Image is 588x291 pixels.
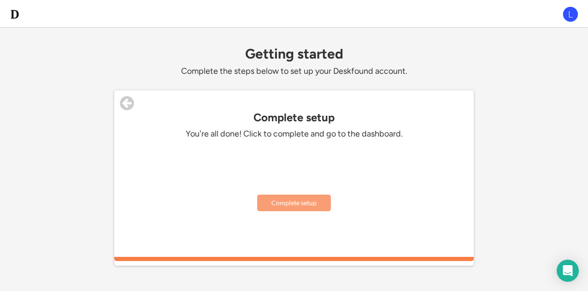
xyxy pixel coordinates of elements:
[9,9,20,20] img: d-whitebg.png
[557,260,579,282] div: Open Intercom Messenger
[114,111,474,124] div: Complete setup
[257,195,331,211] button: Complete setup
[156,129,432,139] div: You're all done! Click to complete and go to the dashboard.
[114,46,474,61] div: Getting started
[114,66,474,77] div: Complete the steps below to set up your Deskfound account.
[562,6,579,23] img: L.png
[116,257,472,261] div: 100%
